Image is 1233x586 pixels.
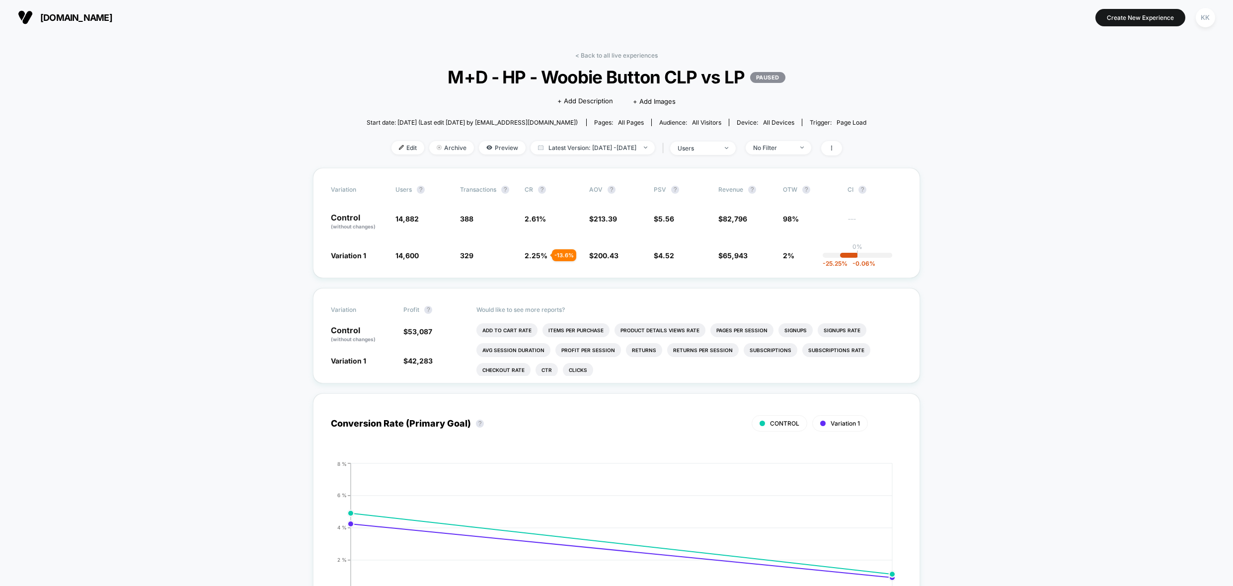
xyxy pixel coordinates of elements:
tspan: 6 % [337,492,347,498]
span: Transactions [460,186,496,193]
li: Add To Cart Rate [476,323,538,337]
li: Ctr [536,363,558,377]
span: Variation 1 [331,251,366,260]
div: Pages: [594,119,644,126]
span: Variation 1 [331,357,366,365]
span: OTW [783,186,838,194]
button: [DOMAIN_NAME] [15,9,115,25]
span: [DOMAIN_NAME] [40,12,112,23]
span: 65,943 [723,251,748,260]
span: Variation [331,306,385,314]
span: All Visitors [692,119,721,126]
div: - 13.6 % [552,249,576,261]
span: -25.25 % [823,260,848,267]
div: Trigger: [810,119,866,126]
span: Revenue [718,186,743,193]
span: 2.61 % [525,215,546,223]
button: ? [538,186,546,194]
button: ? [417,186,425,194]
span: $ [654,215,674,223]
button: ? [501,186,509,194]
button: ? [671,186,679,194]
span: Profit [403,306,419,313]
span: 213.39 [594,215,617,223]
span: (without changes) [331,336,376,342]
span: $ [654,251,674,260]
span: M+D - HP - Woobie Button CLP vs LP [391,67,842,87]
span: 82,796 [723,215,747,223]
span: -0.06 % [848,260,875,267]
li: Returns Per Session [667,343,739,357]
span: Latest Version: [DATE] - [DATE] [531,141,655,154]
span: Archive [429,141,474,154]
li: Returns [626,343,662,357]
li: Clicks [563,363,593,377]
span: $ [718,251,748,260]
p: 0% [852,243,862,250]
button: ? [802,186,810,194]
li: Profit Per Session [555,343,621,357]
button: ? [424,306,432,314]
span: Preview [479,141,526,154]
span: 4.52 [658,251,674,260]
li: Subscriptions [744,343,797,357]
span: all pages [618,119,644,126]
img: Visually logo [18,10,33,25]
div: No Filter [753,144,793,151]
img: end [800,146,804,148]
span: 200.43 [594,251,618,260]
img: end [437,145,442,150]
span: + Add Images [633,97,676,105]
p: Control [331,326,393,343]
span: $ [718,215,747,223]
tspan: 8 % [337,460,347,466]
li: Items Per Purchase [542,323,610,337]
div: KK [1196,8,1215,27]
tspan: 2 % [337,557,347,563]
div: Audience: [659,119,721,126]
span: 329 [460,251,473,260]
li: Checkout Rate [476,363,531,377]
span: 42,283 [408,357,433,365]
li: Product Details Views Rate [615,323,705,337]
span: --- [848,216,902,230]
div: users [678,145,717,152]
span: CI [848,186,902,194]
span: 2.25 % [525,251,547,260]
button: KK [1193,7,1218,28]
button: ? [608,186,616,194]
button: Create New Experience [1095,9,1185,26]
p: Would like to see more reports? [476,306,903,313]
span: | [660,141,670,155]
p: | [856,250,858,258]
span: + Add Description [557,96,613,106]
img: calendar [538,145,543,150]
span: CR [525,186,533,193]
button: ? [858,186,866,194]
a: < Back to all live experiences [575,52,658,59]
span: 5.56 [658,215,674,223]
span: $ [589,251,618,260]
p: Control [331,214,385,230]
li: Signups Rate [818,323,866,337]
span: $ [589,215,617,223]
span: Variation [331,186,385,194]
span: 98% [783,215,799,223]
span: $ [403,327,432,336]
li: Avg Session Duration [476,343,550,357]
span: CONTROL [770,420,799,427]
span: Variation 1 [831,420,860,427]
span: $ [403,357,433,365]
button: ? [476,420,484,428]
li: Subscriptions Rate [802,343,870,357]
span: Device: [729,119,802,126]
span: 14,600 [395,251,419,260]
span: (without changes) [331,223,376,229]
span: users [395,186,412,193]
span: Page Load [837,119,866,126]
button: ? [748,186,756,194]
p: PAUSED [750,72,785,83]
span: 14,882 [395,215,419,223]
span: 2% [783,251,794,260]
span: PSV [654,186,666,193]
